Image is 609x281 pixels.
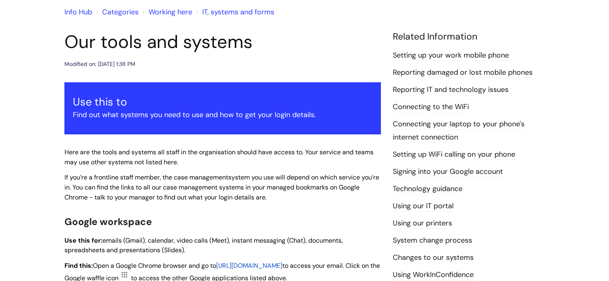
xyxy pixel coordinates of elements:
[64,173,379,201] span: system you use will depend on which service you’re in. You can find the links to all our case man...
[64,236,103,245] strong: Use this for:
[202,7,274,17] a: IT, systems and forms
[216,261,282,270] a: [URL][DOMAIN_NAME]
[64,7,92,17] a: Info Hub
[216,261,282,270] span: [URL][DOMAIN_NAME]
[393,68,533,78] a: Reporting damaged or lost mobile phones
[393,218,452,229] a: Using our printers
[64,215,152,228] span: Google workspace
[102,7,139,17] a: Categories
[393,149,515,160] a: Setting up WiFi calling on your phone
[119,270,131,280] img: tXhfMInGVdQRoLUn_96xkRzu-PZQhSp37g.png
[64,59,135,69] div: Modified on: [DATE] 1:38 PM
[149,7,192,17] a: Working here
[93,261,216,270] span: Open a Google Chrome browser and go to
[64,148,374,166] span: Here are the tools and systems all staff in the organisation should have access to. Your service ...
[64,236,343,255] span: emails (Gmail), calendar, video calls (Meet), instant messaging (Chat), documents, spreadsheets a...
[73,96,372,108] h3: Use this to
[393,31,545,42] h4: Related Information
[141,6,192,18] li: Working here
[64,173,228,181] span: If you’re a frontline staff member, the case management
[393,167,503,177] a: Signing into your Google account
[393,270,474,280] a: Using WorkInConfidence
[393,85,509,95] a: Reporting IT and technology issues
[393,119,525,142] a: Connecting your laptop to your phone's internet connection
[393,235,472,246] a: System change process
[393,102,469,112] a: Connecting to the WiFi
[64,261,93,270] strong: Find this:
[393,201,454,211] a: Using our IT portal
[64,31,381,53] h1: Our tools and systems
[94,6,139,18] li: Solution home
[393,184,462,194] a: Technology guidance
[73,108,372,121] p: Find out what systems you need to use and how to get your login details.
[194,6,274,18] li: IT, systems and forms
[393,50,509,61] a: Setting up your work mobile phone
[393,253,474,263] a: Changes to our systems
